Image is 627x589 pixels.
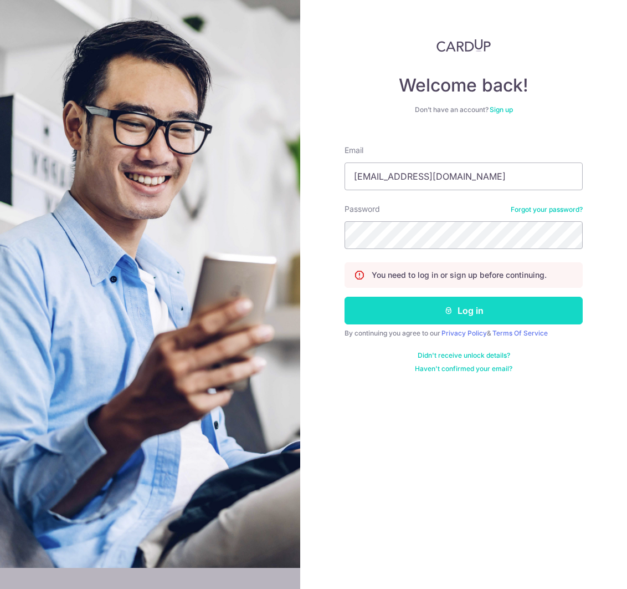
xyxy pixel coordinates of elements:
label: Email [345,145,363,156]
a: Didn't receive unlock details? [418,351,510,360]
div: By continuing you agree to our & [345,329,583,338]
a: Forgot your password? [511,205,583,214]
img: CardUp Logo [436,39,491,52]
div: Don’t have an account? [345,105,583,114]
label: Password [345,204,380,215]
p: You need to log in or sign up before continuing. [372,270,547,281]
a: Terms Of Service [492,329,548,337]
button: Log in [345,297,583,324]
input: Enter your Email [345,163,583,190]
a: Privacy Policy [441,329,487,337]
a: Sign up [490,105,513,114]
h4: Welcome back! [345,74,583,97]
a: Haven't confirmed your email? [415,364,512,373]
